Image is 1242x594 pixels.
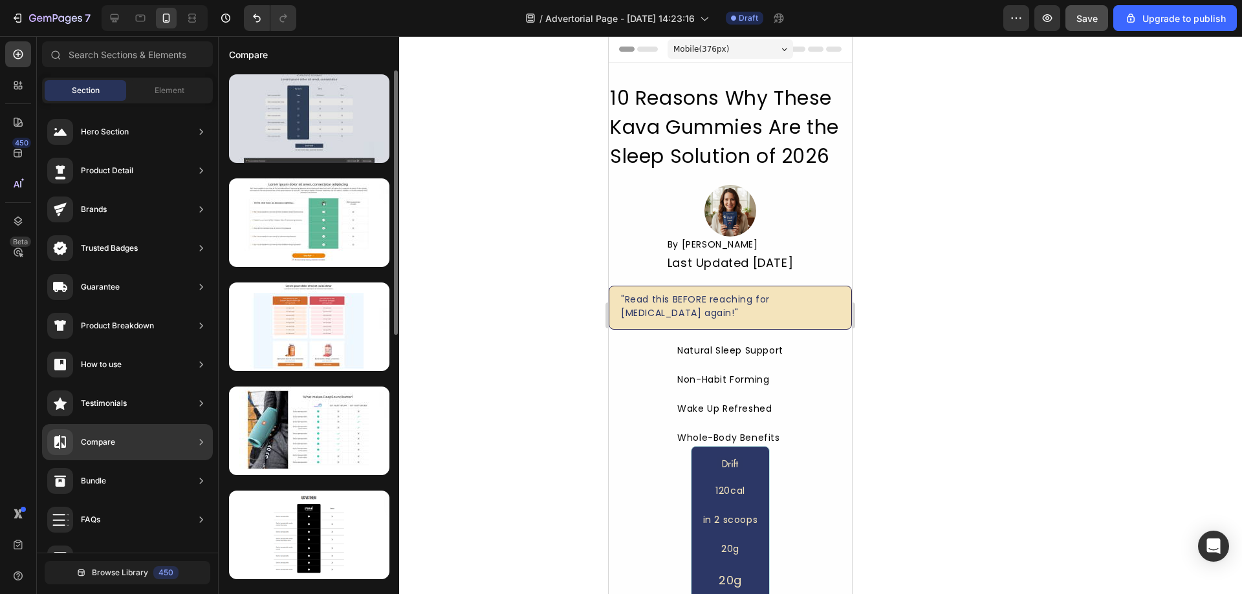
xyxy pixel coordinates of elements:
[92,567,148,578] span: Browse Library
[45,561,210,584] button: Browse Library450
[81,358,122,371] div: How to use
[1065,5,1108,31] button: Save
[81,203,107,216] div: Brands
[81,125,129,138] div: Hero Section
[72,85,100,96] span: Section
[244,5,296,31] div: Undo/Redo
[81,397,127,410] div: Testimonials
[81,513,100,526] div: FAQs
[155,85,184,96] span: Element
[85,10,91,26] p: 7
[1113,5,1237,31] button: Upgrade to publish
[81,552,126,565] div: Social Proof
[1198,531,1229,562] div: Open Intercom Messenger
[12,138,31,148] div: 450
[81,242,138,255] div: Trusted Badges
[1124,12,1226,25] div: Upgrade to publish
[153,566,179,579] div: 450
[539,12,543,25] span: /
[739,12,758,24] span: Draft
[81,319,154,332] div: Product Breakdown
[1076,13,1098,24] span: Save
[42,41,213,67] input: Search Sections & Elements
[81,164,133,177] div: Product Detail
[81,436,115,449] div: Compare
[81,281,120,293] div: Guarantee
[81,474,106,487] div: Bundle
[10,237,31,247] div: Beta
[545,12,695,25] span: Advertorial Page - [DATE] 14:23:16
[5,5,96,31] button: 7
[609,36,852,594] iframe: To enrich screen reader interactions, please activate Accessibility in Grammarly extension settings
